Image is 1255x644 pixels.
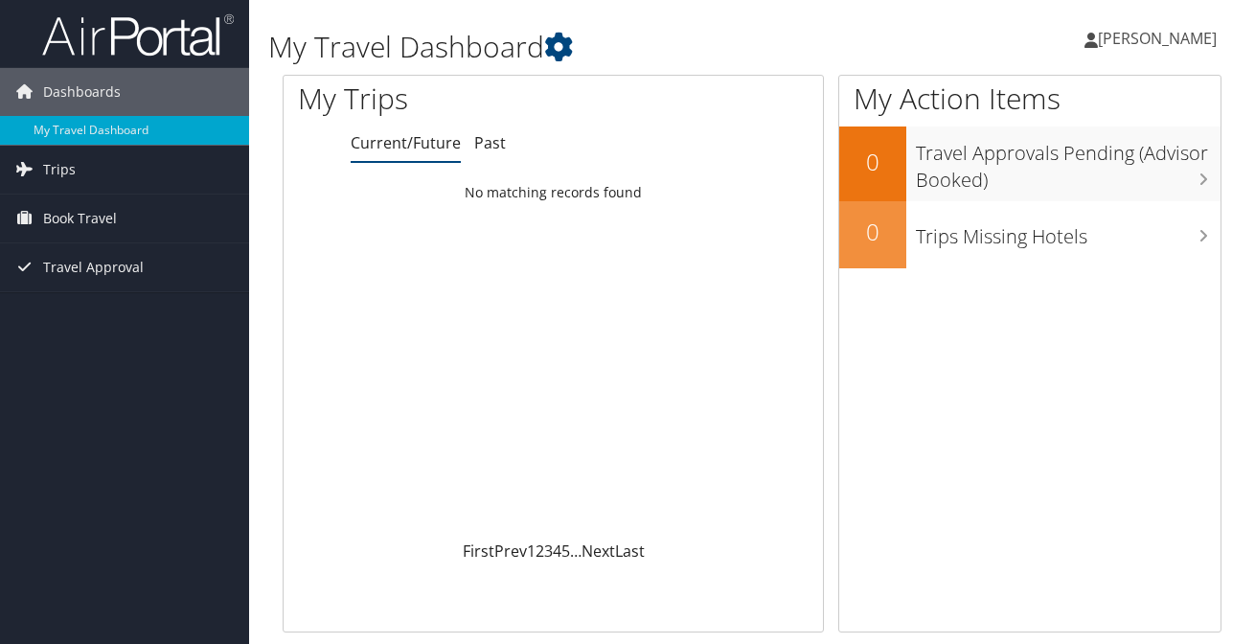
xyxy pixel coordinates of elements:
[916,214,1221,250] h3: Trips Missing Hotels
[463,540,494,562] a: First
[536,540,544,562] a: 2
[839,126,1221,200] a: 0Travel Approvals Pending (Advisor Booked)
[582,540,615,562] a: Next
[544,540,553,562] a: 3
[1084,10,1236,67] a: [PERSON_NAME]
[298,79,584,119] h1: My Trips
[839,146,906,178] h2: 0
[494,540,527,562] a: Prev
[561,540,570,562] a: 5
[284,175,823,210] td: No matching records found
[553,540,561,562] a: 4
[839,216,906,248] h2: 0
[43,68,121,116] span: Dashboards
[1098,28,1217,49] span: [PERSON_NAME]
[42,12,234,57] img: airportal-logo.png
[268,27,913,67] h1: My Travel Dashboard
[351,132,461,153] a: Current/Future
[43,195,117,242] span: Book Travel
[43,243,144,291] span: Travel Approval
[474,132,506,153] a: Past
[839,201,1221,268] a: 0Trips Missing Hotels
[839,79,1221,119] h1: My Action Items
[916,130,1221,194] h3: Travel Approvals Pending (Advisor Booked)
[527,540,536,562] a: 1
[570,540,582,562] span: …
[43,146,76,194] span: Trips
[615,540,645,562] a: Last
